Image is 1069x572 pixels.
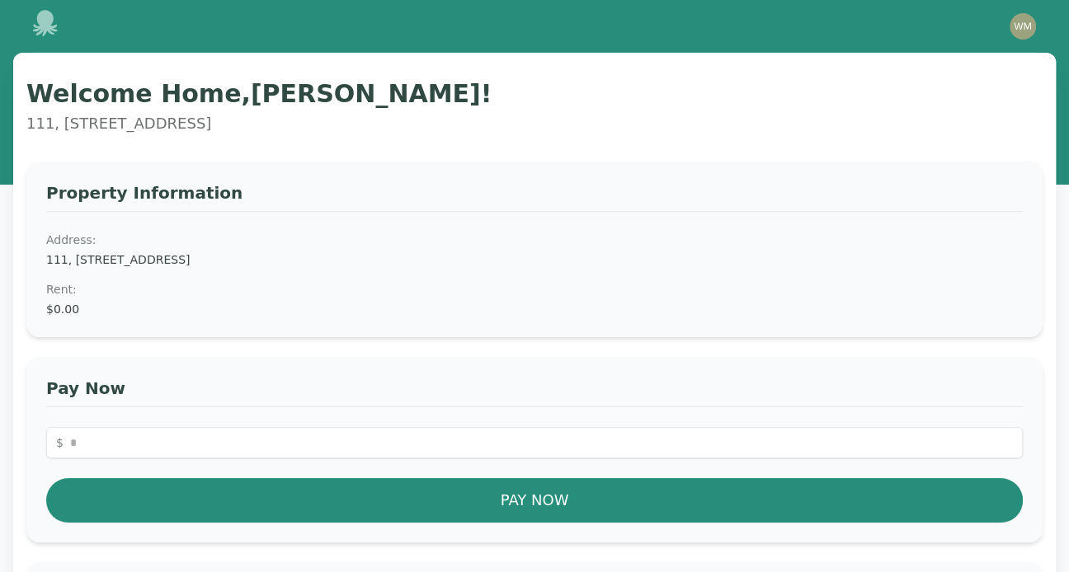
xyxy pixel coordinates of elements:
dt: Rent : [46,281,1023,298]
dd: $0.00 [46,301,1023,317]
h3: Property Information [46,181,1023,212]
p: 111, [STREET_ADDRESS] [26,112,1043,135]
h3: Pay Now [46,377,1023,407]
dt: Address: [46,232,1023,248]
button: Pay Now [46,478,1023,523]
dd: 111, [STREET_ADDRESS] [46,251,1023,268]
h1: Welcome Home, [PERSON_NAME] ! [26,79,1043,109]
